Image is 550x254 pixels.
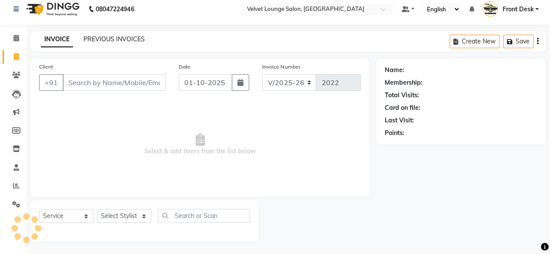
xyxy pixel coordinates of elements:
div: Card on file: [385,103,420,112]
a: INVOICE [41,32,73,47]
label: Invoice Number [262,63,300,71]
div: Points: [385,129,404,138]
button: Save [503,35,533,48]
img: Front Desk [483,1,498,16]
div: Membership: [385,78,423,87]
span: Front Desk [502,5,533,14]
div: Total Visits: [385,91,419,100]
div: Last Visit: [385,116,414,125]
button: +91 [39,74,63,91]
a: PREVIOUS INVOICES [83,35,145,43]
button: Create New [450,35,500,48]
span: Select & add items from the list below [39,101,361,188]
input: Search by Name/Mobile/Email/Code [63,74,166,91]
input: Search or Scan [158,209,250,222]
label: Date [179,63,190,71]
div: Name: [385,66,404,75]
label: Client [39,63,53,71]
